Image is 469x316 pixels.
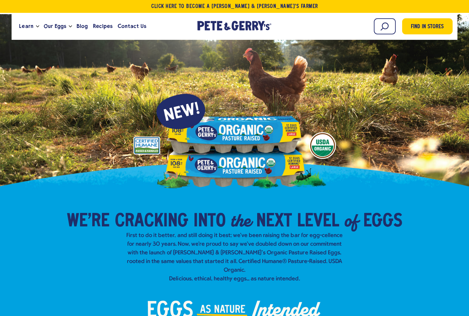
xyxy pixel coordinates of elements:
span: Level [297,212,339,231]
span: Cracking [115,212,188,231]
em: of [344,209,358,232]
a: Blog [74,18,90,35]
span: Recipes [93,22,113,30]
a: Contact Us [115,18,149,35]
a: Learn [16,18,36,35]
span: Find in Stores [411,23,444,31]
span: Our Eggs [44,22,66,30]
button: Open the dropdown menu for Our Eggs [69,25,72,28]
button: Open the dropdown menu for Learn [36,25,39,28]
em: the [231,209,251,232]
span: Blog [77,22,88,30]
p: First to do it better, and still doing it best; we've been raising the bar for egg-cellence for n... [124,231,345,283]
a: Recipes [90,18,115,35]
span: into [194,212,226,231]
span: We’re [67,212,110,231]
a: Our Eggs [41,18,69,35]
input: Search [374,18,396,34]
span: Eggs​ [363,212,402,231]
span: Learn [19,22,33,30]
span: Next [256,212,292,231]
span: Contact Us [118,22,146,30]
a: Find in Stores [402,18,453,34]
